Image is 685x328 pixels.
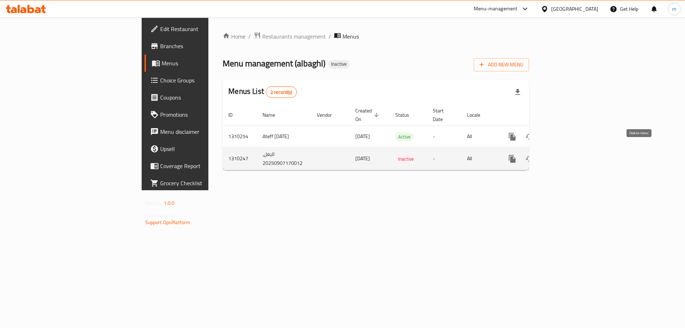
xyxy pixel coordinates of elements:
th: Actions [498,104,578,126]
span: Menus [162,59,250,67]
span: 2 record(s) [266,89,296,96]
span: ID [228,111,242,119]
span: Grocery Checklist [160,179,250,187]
span: Locale [467,111,489,119]
span: Coupons [160,93,250,102]
div: Menu-management [474,5,518,13]
td: - [427,126,461,147]
span: Upsell [160,145,250,153]
span: Menus [342,32,359,41]
span: 1.0.0 [164,198,175,208]
a: Support.OpsPlatform [145,218,191,227]
span: Start Date [433,106,453,123]
td: All [461,147,498,170]
span: Active [395,133,413,141]
span: m [672,5,676,13]
span: [DATE] [355,154,370,163]
span: Restaurants management [262,32,326,41]
span: Add New Menu [479,60,523,69]
td: البغل, 20250907170012 [257,147,311,170]
span: Version: [145,198,163,208]
div: Export file [509,84,526,101]
a: Menu disclaimer [144,123,256,140]
span: Menu management ( albaghl ) [223,55,325,71]
button: Change Status [521,128,538,145]
button: Add New Menu [474,58,529,71]
span: Inactive [395,155,417,163]
span: Created On [355,106,381,123]
a: Edit Restaurant [144,20,256,37]
li: / [329,32,331,41]
a: Coupons [144,89,256,106]
span: Inactive [328,61,350,67]
span: [DATE] [355,132,370,141]
span: Status [395,111,418,119]
div: [GEOGRAPHIC_DATA] [551,5,598,13]
span: Vendor [317,111,341,119]
button: more [504,150,521,167]
button: Change Status [521,150,538,167]
a: Branches [144,37,256,55]
span: Edit Restaurant [160,25,250,33]
a: Menus [144,55,256,72]
div: Total records count [266,86,297,98]
div: Active [395,132,413,141]
span: Menu disclaimer [160,127,250,136]
span: Coverage Report [160,162,250,170]
a: Choice Groups [144,72,256,89]
div: Inactive [328,60,350,69]
td: All [461,126,498,147]
span: Promotions [160,110,250,119]
span: Name [263,111,284,119]
h2: Menus List [228,86,296,98]
td: Ateff [DATE] [257,126,311,147]
button: more [504,128,521,145]
td: - [427,147,461,170]
a: Upsell [144,140,256,157]
nav: breadcrumb [223,32,529,41]
a: Restaurants management [254,32,326,41]
span: Choice Groups [160,76,250,85]
span: Get support on: [145,211,178,220]
table: enhanced table [223,104,578,170]
a: Grocery Checklist [144,175,256,192]
span: Branches [160,42,250,50]
a: Coverage Report [144,157,256,175]
a: Promotions [144,106,256,123]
